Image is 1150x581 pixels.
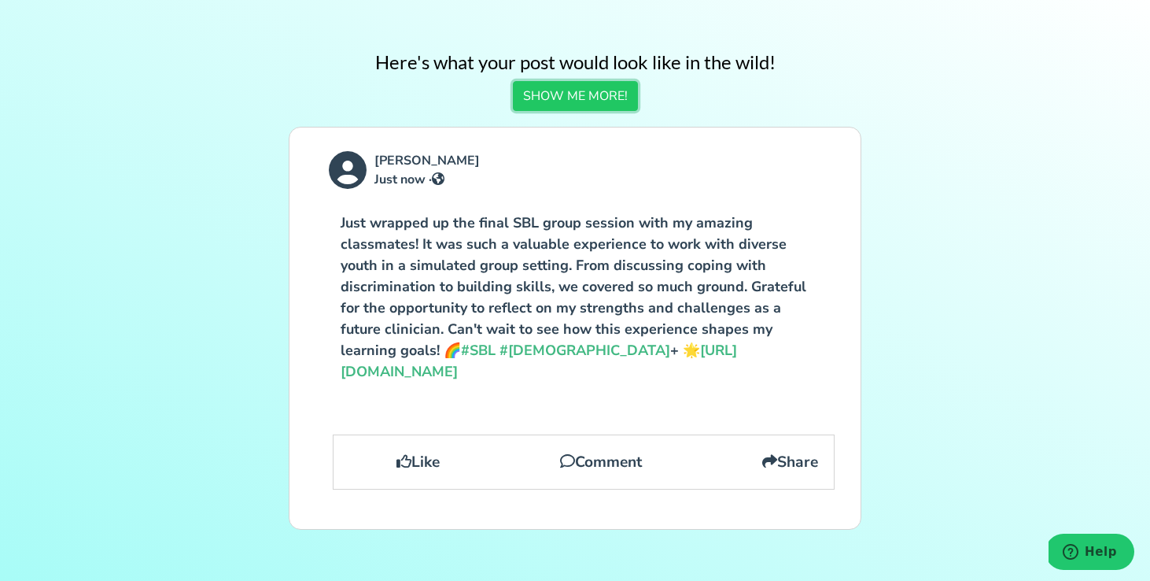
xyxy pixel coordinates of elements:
[374,170,480,189] p: Just now ·
[396,451,440,474] span: Like
[1049,534,1134,573] iframe: Opens a widget where you can find more information
[762,451,818,474] span: Share
[499,341,670,360] span: #[DEMOGRAPHIC_DATA]
[374,152,480,169] span: [PERSON_NAME]
[461,341,496,360] span: #SBL
[341,341,737,381] span: [URL][DOMAIN_NAME]
[289,51,861,74] h4: Here's what your post would look like in the wild!
[341,213,811,383] p: Just wrapped up the final SBL group session with my amazing classmates! It was such a valuable ex...
[560,451,642,474] span: Comment
[513,81,638,111] button: SHOW ME MORE!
